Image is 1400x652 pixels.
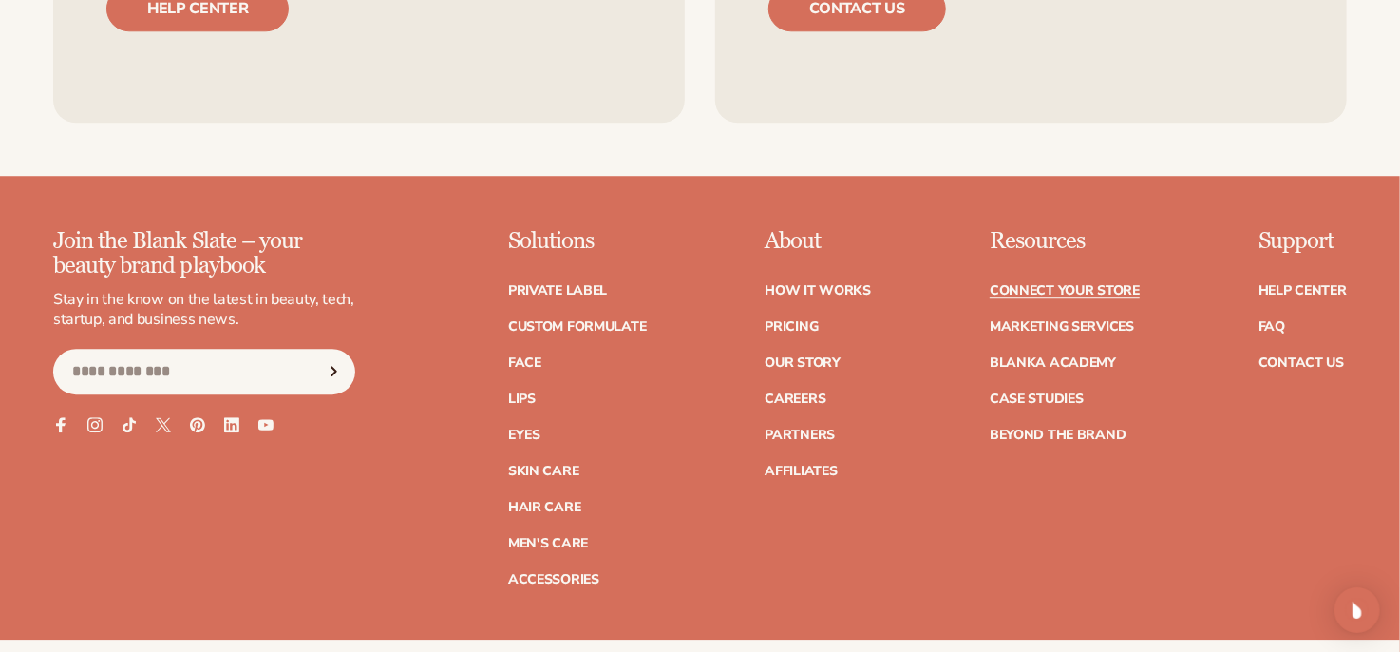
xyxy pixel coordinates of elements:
[765,284,871,297] a: How It Works
[508,356,541,370] a: Face
[508,393,536,406] a: Lips
[53,229,355,279] p: Join the Blank Slate – your beauty brand playbook
[1334,587,1380,633] div: Open Intercom Messenger
[1258,320,1285,334] a: FAQ
[990,284,1140,297] a: Connect your store
[765,465,837,478] a: Affiliates
[990,229,1140,254] p: Resources
[765,356,840,370] a: Our Story
[508,537,588,550] a: Men's Care
[508,501,580,514] a: Hair Care
[508,429,540,442] a: Eyes
[508,465,578,478] a: Skin Care
[508,284,607,297] a: Private label
[765,320,818,334] a: Pricing
[1258,229,1347,254] p: Support
[765,429,835,442] a: Partners
[990,320,1134,334] a: Marketing services
[1258,356,1344,370] a: Contact Us
[53,290,355,330] p: Stay in the know on the latest in beauty, tech, startup, and business news.
[312,349,354,394] button: Subscribe
[508,573,599,586] a: Accessories
[508,320,647,334] a: Custom formulate
[765,393,825,406] a: Careers
[765,229,871,254] p: About
[1258,284,1347,297] a: Help Center
[990,429,1126,442] a: Beyond the brand
[508,229,647,254] p: Solutions
[990,356,1116,370] a: Blanka Academy
[990,393,1084,406] a: Case Studies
